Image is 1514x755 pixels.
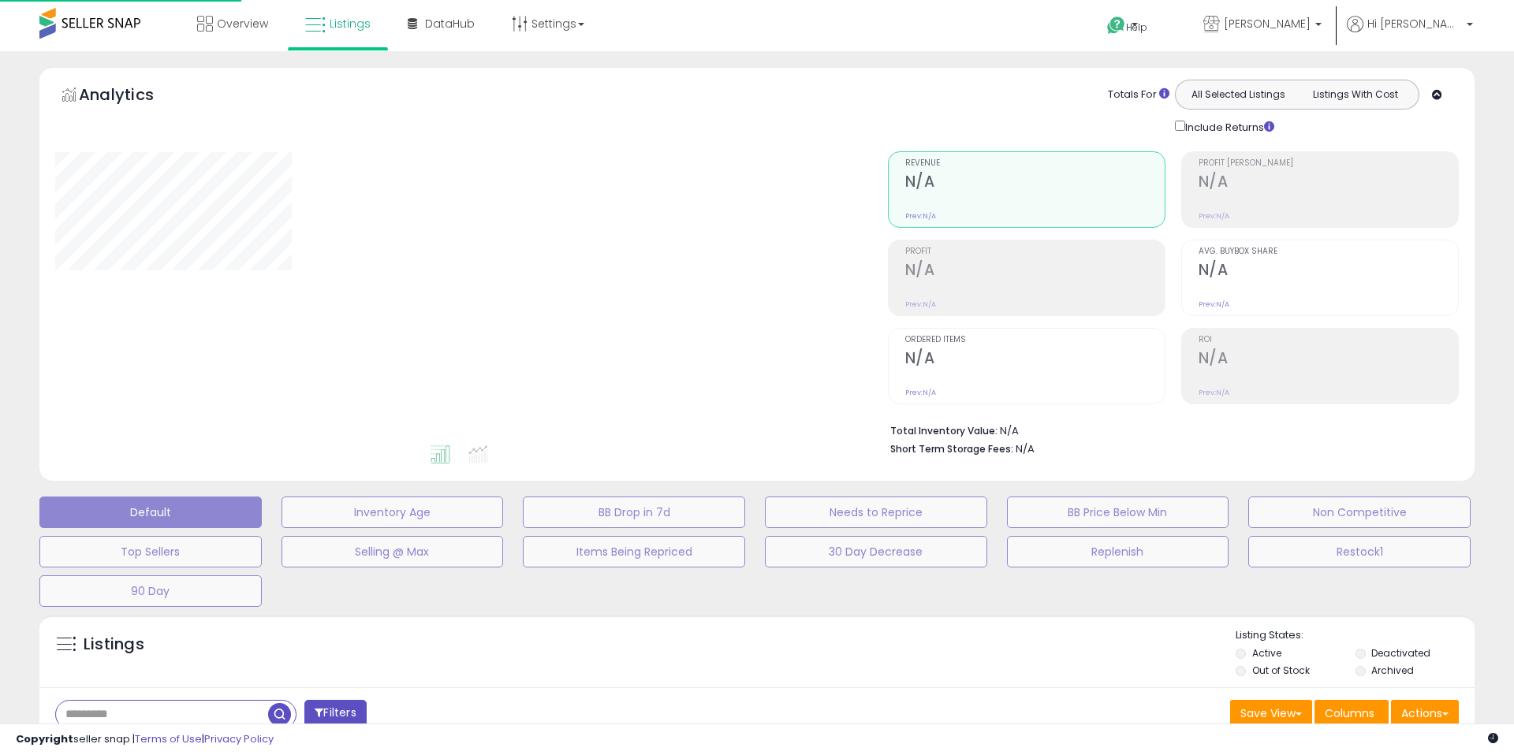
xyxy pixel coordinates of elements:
button: Default [39,497,262,528]
button: Non Competitive [1248,497,1471,528]
i: Get Help [1106,16,1126,35]
button: Items Being Repriced [523,536,745,567]
span: DataHub [425,16,475,32]
button: 30 Day Decrease [765,536,987,567]
h2: N/A [905,173,1165,194]
span: Avg. Buybox Share [1199,247,1458,256]
h2: N/A [1199,349,1458,370]
li: N/A [890,420,1447,439]
b: Total Inventory Value: [890,424,998,437]
a: Help [1094,4,1178,51]
div: Include Returns [1163,117,1293,136]
a: Hi [PERSON_NAME] [1347,16,1473,51]
span: Hi [PERSON_NAME] [1367,16,1462,32]
h2: N/A [905,261,1165,282]
button: Listings With Cost [1296,84,1414,105]
span: ROI [1199,336,1458,344]
div: Totals For [1108,87,1169,102]
button: 90 Day [39,575,262,607]
span: Profit [905,247,1165,256]
h2: N/A [1199,173,1458,194]
small: Prev: N/A [905,388,936,397]
button: Needs to Reprice [765,497,987,528]
span: Help [1126,20,1147,34]
button: Top Sellers [39,536,262,567]
span: Overview [217,16,268,32]
span: [PERSON_NAME] [1224,16,1311,32]
small: Prev: N/A [905,299,936,309]
button: Restock1 [1248,536,1471,567]
span: Profit [PERSON_NAME] [1199,159,1458,168]
div: seller snap | | [16,732,274,747]
strong: Copyright [16,731,73,746]
small: Prev: N/A [1199,211,1229,221]
span: Listings [330,16,371,32]
span: Revenue [905,159,1165,168]
h5: Analytics [79,84,185,110]
small: Prev: N/A [1199,299,1229,309]
small: Prev: N/A [1199,388,1229,397]
button: All Selected Listings [1180,84,1297,105]
h2: N/A [1199,261,1458,282]
button: Replenish [1007,536,1229,567]
small: Prev: N/A [905,211,936,221]
b: Short Term Storage Fees: [890,442,1013,456]
button: BB Price Below Min [1007,497,1229,528]
button: BB Drop in 7d [523,497,745,528]
button: Inventory Age [282,497,504,528]
span: N/A [1016,441,1035,456]
button: Selling @ Max [282,536,504,567]
h2: N/A [905,349,1165,370]
span: Ordered Items [905,336,1165,344]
